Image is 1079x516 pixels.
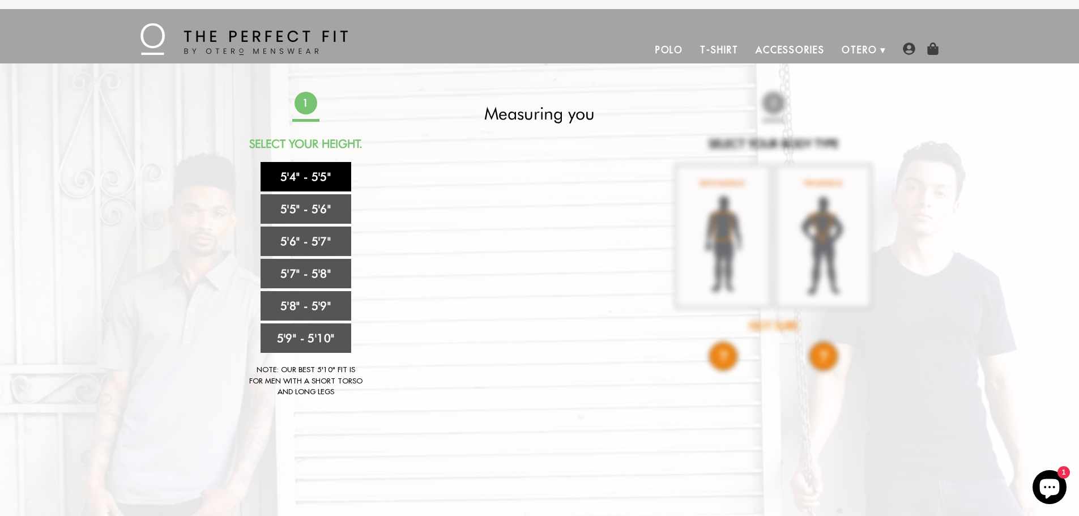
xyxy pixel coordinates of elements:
div: Note: Our best 5'10" fit is for men with a short torso and long legs [249,364,362,398]
a: Accessories [747,36,833,63]
a: 5'8" - 5'9" [261,291,351,321]
h2: Measuring you [440,103,640,123]
a: 5'7" - 5'8" [261,259,351,288]
img: shopping-bag-icon.png [927,42,939,55]
img: The Perfect Fit - by Otero Menswear - Logo [140,23,348,55]
img: user-account-icon.png [903,42,915,55]
h2: Select Your Height. [206,137,406,151]
a: T-Shirt [692,36,747,63]
a: Polo [647,36,692,63]
span: 1 [293,91,318,116]
inbox-online-store-chat: Shopify online store chat [1029,470,1070,507]
a: 5'6" - 5'7" [261,227,351,256]
a: 5'5" - 5'6" [261,194,351,224]
a: Otero [833,36,886,63]
a: 5'9" - 5'10" [261,323,351,353]
a: 5'4" - 5'5" [261,162,351,191]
